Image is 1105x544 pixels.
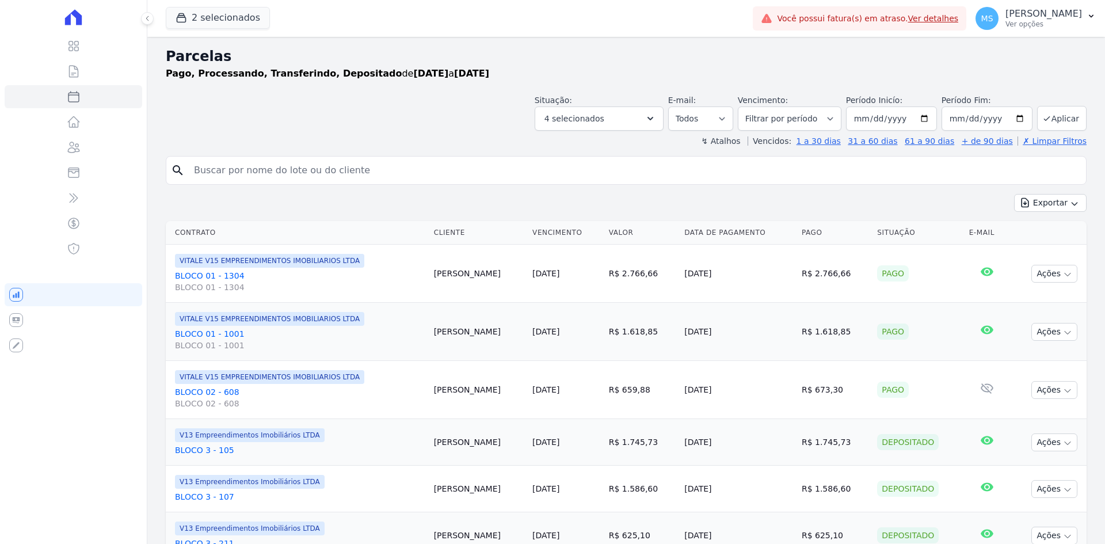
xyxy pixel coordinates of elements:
[187,159,1081,182] input: Buscar por nome do lote ou do cliente
[877,481,939,497] div: Depositado
[175,386,425,409] a: BLOCO 02 - 608BLOCO 02 - 608
[1014,194,1087,212] button: Exportar
[175,475,325,489] span: V13 Empreendimentos Imobiliários LTDA
[981,14,993,22] span: MS
[429,466,528,512] td: [PERSON_NAME]
[535,96,572,105] label: Situação:
[429,245,528,303] td: [PERSON_NAME]
[532,438,559,447] a: [DATE]
[532,385,559,394] a: [DATE]
[175,398,425,409] span: BLOCO 02 - 608
[965,221,1009,245] th: E-mail
[175,491,425,503] a: BLOCO 3 - 107
[680,245,797,303] td: [DATE]
[528,221,604,245] th: Vencimento
[532,484,559,493] a: [DATE]
[680,303,797,361] td: [DATE]
[680,419,797,466] td: [DATE]
[175,340,425,351] span: BLOCO 01 - 1001
[846,96,902,105] label: Período Inicío:
[777,13,958,25] span: Você possui fatura(s) em atraso.
[175,444,425,456] a: BLOCO 3 - 105
[1005,20,1082,29] p: Ver opções
[1031,433,1077,451] button: Ações
[942,94,1032,106] label: Período Fim:
[413,68,448,79] strong: [DATE]
[797,245,872,303] td: R$ 2.766,66
[962,136,1013,146] a: + de 90 dias
[532,269,559,278] a: [DATE]
[604,361,680,419] td: R$ 659,88
[166,67,489,81] p: de a
[797,361,872,419] td: R$ 673,30
[797,136,841,146] a: 1 a 30 dias
[877,434,939,450] div: Depositado
[175,522,325,535] span: V13 Empreendimentos Imobiliários LTDA
[908,14,959,23] a: Ver detalhes
[175,370,364,384] span: VITALE V15 EMPREENDIMENTOS IMOBILIARIOS LTDA
[1031,323,1077,341] button: Ações
[701,136,740,146] label: ↯ Atalhos
[429,361,528,419] td: [PERSON_NAME]
[532,531,559,540] a: [DATE]
[680,466,797,512] td: [DATE]
[429,303,528,361] td: [PERSON_NAME]
[797,303,872,361] td: R$ 1.618,85
[668,96,696,105] label: E-mail:
[532,327,559,336] a: [DATE]
[680,221,797,245] th: Data de Pagamento
[429,221,528,245] th: Cliente
[1037,106,1087,131] button: Aplicar
[175,281,425,293] span: BLOCO 01 - 1304
[877,324,909,340] div: Pago
[454,68,489,79] strong: [DATE]
[1005,8,1082,20] p: [PERSON_NAME]
[748,136,791,146] label: Vencidos:
[877,382,909,398] div: Pago
[738,96,788,105] label: Vencimento:
[175,270,425,293] a: BLOCO 01 - 1304BLOCO 01 - 1304
[604,303,680,361] td: R$ 1.618,85
[175,428,325,442] span: V13 Empreendimentos Imobiliários LTDA
[175,254,364,268] span: VITALE V15 EMPREENDIMENTOS IMOBILIARIOS LTDA
[872,221,964,245] th: Situação
[1018,136,1087,146] a: ✗ Limpar Filtros
[1031,265,1077,283] button: Ações
[171,163,185,177] i: search
[429,419,528,466] td: [PERSON_NAME]
[797,221,872,245] th: Pago
[166,68,402,79] strong: Pago, Processando, Transferindo, Depositado
[535,106,664,131] button: 4 selecionados
[966,2,1105,35] button: MS [PERSON_NAME] Ver opções
[166,46,1087,67] h2: Parcelas
[1031,480,1077,498] button: Ações
[604,419,680,466] td: R$ 1.745,73
[848,136,897,146] a: 31 a 60 dias
[175,312,364,326] span: VITALE V15 EMPREENDIMENTOS IMOBILIARIOS LTDA
[175,328,425,351] a: BLOCO 01 - 1001BLOCO 01 - 1001
[680,361,797,419] td: [DATE]
[544,112,604,125] span: 4 selecionados
[877,527,939,543] div: Depositado
[1031,381,1077,399] button: Ações
[166,221,429,245] th: Contrato
[797,466,872,512] td: R$ 1.586,60
[877,265,909,281] div: Pago
[905,136,954,146] a: 61 a 90 dias
[166,7,270,29] button: 2 selecionados
[797,419,872,466] td: R$ 1.745,73
[604,466,680,512] td: R$ 1.586,60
